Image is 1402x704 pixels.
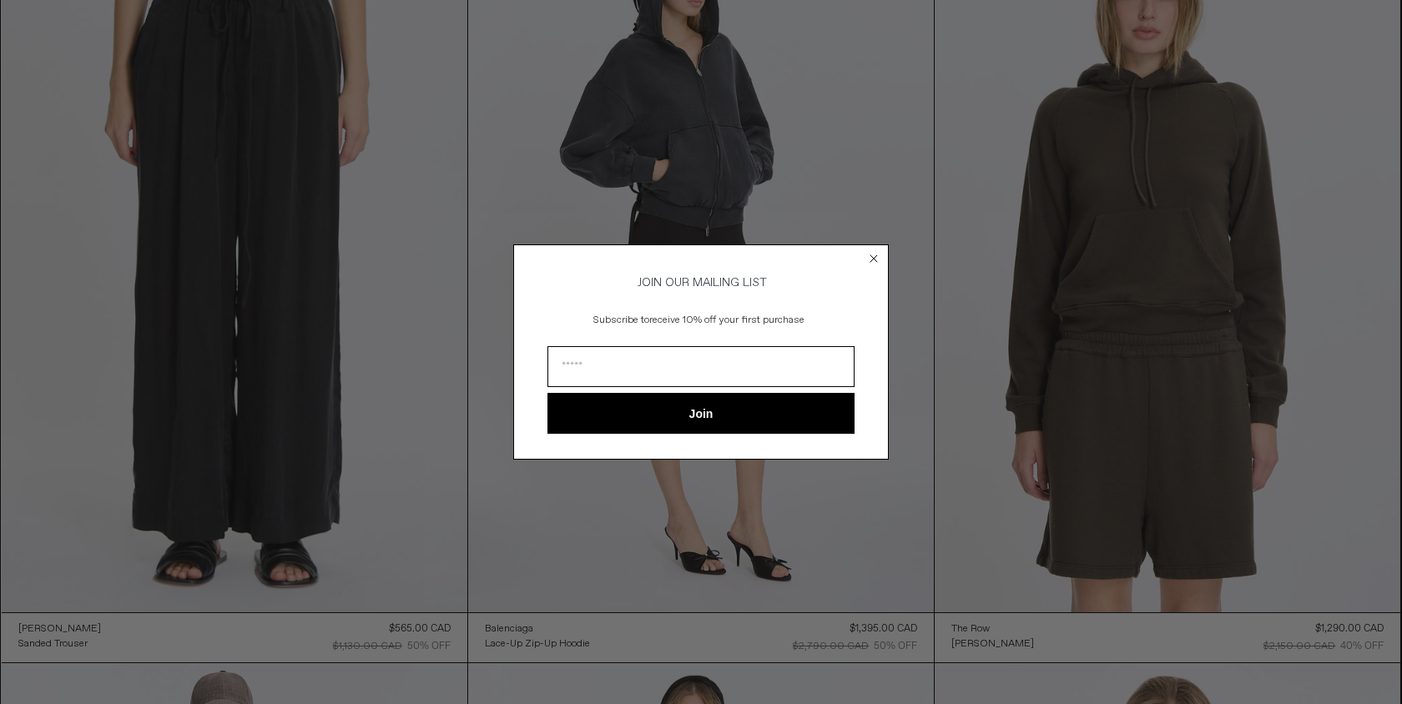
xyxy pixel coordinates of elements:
span: receive 10% off your first purchase [649,314,804,327]
span: Subscribe to [593,314,649,327]
input: Email [547,346,855,387]
span: JOIN OUR MAILING LIST [635,275,767,290]
button: Close dialog [865,250,882,267]
button: Join [547,393,855,434]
